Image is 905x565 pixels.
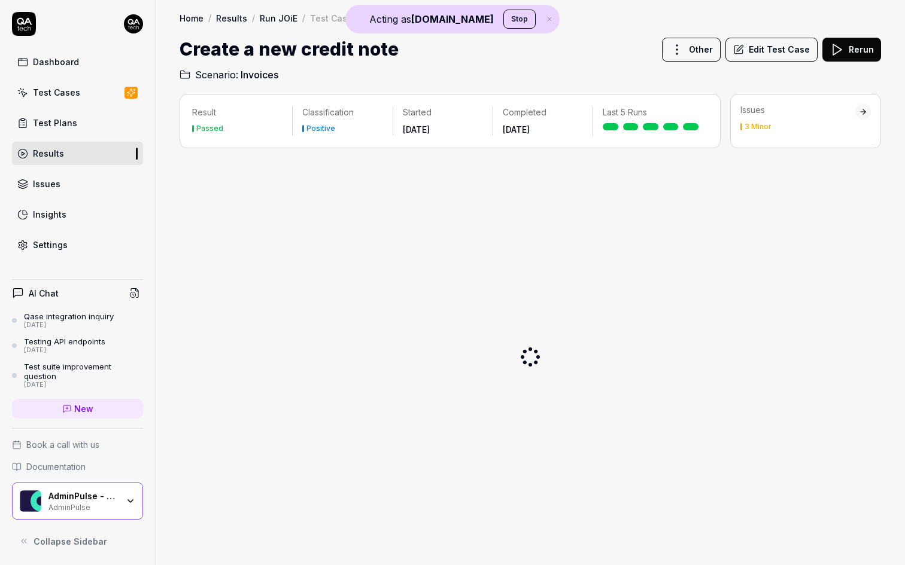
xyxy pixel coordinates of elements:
[12,50,143,74] a: Dashboard
[24,362,143,381] div: Test suite improvement question
[24,321,114,329] div: [DATE]
[216,12,247,24] a: Results
[740,104,855,116] div: Issues
[725,38,818,62] button: Edit Test Case
[662,38,721,62] button: Other
[180,68,278,82] a: Scenario:Invoices
[310,12,381,24] div: Test Case Result
[192,106,283,118] p: Result
[241,68,278,82] span: Invoices
[12,233,143,256] a: Settings
[12,529,143,553] button: Collapse Sidebar
[74,402,93,415] span: New
[24,381,143,389] div: [DATE]
[403,124,430,135] time: [DATE]
[745,123,772,130] div: 3 Minor
[24,337,105,346] div: Testing API endpoints
[33,86,80,99] div: Test Cases
[26,460,86,473] span: Documentation
[822,38,881,62] button: Rerun
[403,106,483,118] p: Started
[180,36,399,63] h1: Create a new credit note
[48,502,118,511] div: AdminPulse
[503,10,536,29] button: Stop
[193,68,238,82] span: Scenario:
[12,460,143,473] a: Documentation
[252,12,255,24] div: /
[196,125,223,132] div: Passed
[12,482,143,520] button: AdminPulse - 0475.384.429 LogoAdminPulse - 0475.384.429AdminPulse
[12,438,143,451] a: Book a call with us
[180,12,204,24] a: Home
[12,311,143,329] a: Qase integration inquiry[DATE]
[24,346,105,355] div: [DATE]
[12,362,143,389] a: Test suite improvement question[DATE]
[29,287,59,300] h4: AI Chat
[306,125,335,132] div: Positive
[12,172,143,196] a: Issues
[33,178,60,190] div: Issues
[12,399,143,419] a: New
[20,490,41,512] img: AdminPulse - 0475.384.429 Logo
[302,12,305,24] div: /
[503,106,583,118] p: Completed
[603,106,699,118] p: Last 5 Runs
[302,106,382,118] p: Classification
[33,117,77,129] div: Test Plans
[124,14,143,33] img: 7ccf6c19-61ad-4a6c-8811-018b02a1b829.jpg
[26,438,99,451] span: Book a call with us
[48,491,118,502] div: AdminPulse - 0475.384.429
[12,337,143,355] a: Testing API endpoints[DATE]
[33,239,68,251] div: Settings
[208,12,211,24] div: /
[12,81,143,104] a: Test Cases
[24,311,114,321] div: Qase integration inquiry
[12,111,143,135] a: Test Plans
[12,203,143,226] a: Insights
[33,147,64,160] div: Results
[503,124,530,135] time: [DATE]
[12,142,143,165] a: Results
[34,535,107,548] span: Collapse Sidebar
[33,208,66,221] div: Insights
[260,12,297,24] a: Run JOiE
[33,56,79,68] div: Dashboard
